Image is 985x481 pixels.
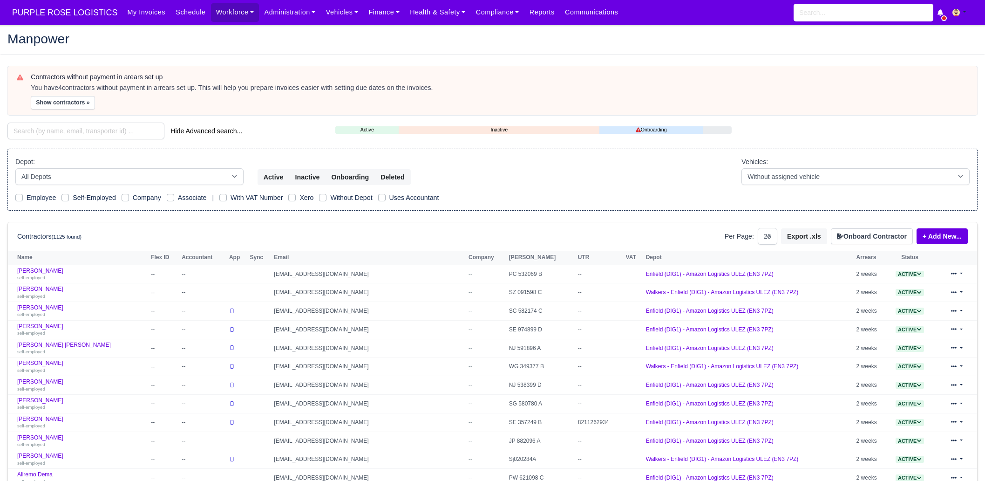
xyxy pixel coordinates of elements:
[507,450,576,469] td: Sj020284A
[7,123,164,139] input: Search (by name, email, transporter id) ...
[164,123,248,139] button: Hide Advanced search...
[646,474,774,481] a: Enfield (DIG1) - Amazon Logistics ULEZ (EN3 7PZ)
[7,32,978,45] h2: Manpower
[405,3,471,21] a: Health & Safety
[17,268,146,281] a: [PERSON_NAME] self-employed
[73,192,116,203] label: Self-Employed
[179,339,227,357] td: --
[725,231,754,242] label: Per Page:
[272,450,466,469] td: [EMAIL_ADDRESS][DOMAIN_NAME]
[646,345,774,351] a: Enfield (DIG1) - Amazon Logistics ULEZ (EN3 7PZ)
[646,438,774,444] a: Enfield (DIG1) - Amazon Logistics ULEZ (EN3 7PZ)
[17,405,45,410] small: self-employed
[896,438,924,444] a: Active
[896,400,924,407] span: Active
[854,302,888,321] td: 2 weeks
[17,330,45,336] small: self-employed
[272,413,466,432] td: [EMAIL_ADDRESS][DOMAIN_NAME]
[896,419,924,426] span: Active
[272,265,466,283] td: [EMAIL_ADDRESS][DOMAIN_NAME]
[896,474,924,481] a: Active
[646,419,774,426] a: Enfield (DIG1) - Amazon Logistics ULEZ (EN3 7PZ)
[896,363,924,370] a: Active
[149,320,179,339] td: --
[17,233,82,240] h6: Contractors
[896,363,924,370] span: Active
[576,339,624,357] td: --
[259,3,320,21] a: Administration
[299,192,313,203] label: Xero
[576,413,624,432] td: 8211262934
[624,251,644,265] th: VAT
[646,456,799,462] a: Walkers - Enfield (DIG1) - Amazon Logistics ULEZ (EN3 7PZ)
[133,192,161,203] label: Company
[149,432,179,450] td: --
[896,456,924,462] a: Active
[646,382,774,388] a: Enfield (DIG1) - Amazon Logistics ULEZ (EN3 7PZ)
[179,283,227,302] td: --
[149,450,179,469] td: --
[179,320,227,339] td: --
[831,228,913,244] button: Onboard Contractor
[272,432,466,450] td: [EMAIL_ADDRESS][DOMAIN_NAME]
[149,357,179,376] td: --
[17,378,146,392] a: [PERSON_NAME] self-employed
[854,265,888,283] td: 2 weeks
[179,251,227,265] th: Accountant
[507,357,576,376] td: WG 349377 B
[17,294,45,299] small: self-employed
[576,265,624,283] td: --
[888,251,932,265] th: Status
[507,265,576,283] td: PC 532069 B
[149,251,179,265] th: Flex ID
[272,283,466,302] td: [EMAIL_ADDRESS][DOMAIN_NAME]
[471,3,524,21] a: Compliance
[854,320,888,339] td: 2 weeks
[227,251,248,265] th: App
[231,192,283,203] label: With VAT Number
[17,323,146,337] a: [PERSON_NAME] self-employed
[896,271,924,277] a: Active
[248,251,272,265] th: Sync
[321,3,364,21] a: Vehicles
[179,450,227,469] td: --
[854,283,888,302] td: 2 weeks
[896,308,924,314] a: Active
[469,345,472,351] span: --
[599,126,703,134] a: Onboarding
[576,357,624,376] td: --
[507,302,576,321] td: SC 582174 C
[507,432,576,450] td: JP 882096 A
[17,312,45,317] small: self-employed
[149,395,179,413] td: --
[7,3,122,22] span: PURPLE ROSE LOGISTICS
[854,251,888,265] th: Arrears
[854,376,888,395] td: 2 weeks
[399,126,599,134] a: Inactive
[149,265,179,283] td: --
[149,376,179,395] td: --
[179,432,227,450] td: --
[31,96,95,110] button: Show contractors »
[646,363,799,370] a: Walkers - Enfield (DIG1) - Amazon Logistics ULEZ (EN3 7PZ)
[17,360,146,373] a: [PERSON_NAME] self-employed
[854,432,888,450] td: 2 weeks
[469,308,472,314] span: --
[469,438,472,444] span: --
[17,386,45,392] small: self-employed
[644,251,854,265] th: Depot
[507,283,576,302] td: SZ 091598 C
[576,432,624,450] td: --
[507,413,576,432] td: SE 357249 B
[179,413,227,432] td: --
[576,283,624,302] td: --
[17,397,146,411] a: [PERSON_NAME] self-employed
[272,251,466,265] th: Email
[31,83,968,93] div: You have contractors without payment in arrears set up. This will help you prepare invoices easie...
[272,395,466,413] td: [EMAIL_ADDRESS][DOMAIN_NAME]
[507,395,576,413] td: SG 580780 A
[374,169,410,185] button: Deleted
[896,345,924,352] span: Active
[149,302,179,321] td: --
